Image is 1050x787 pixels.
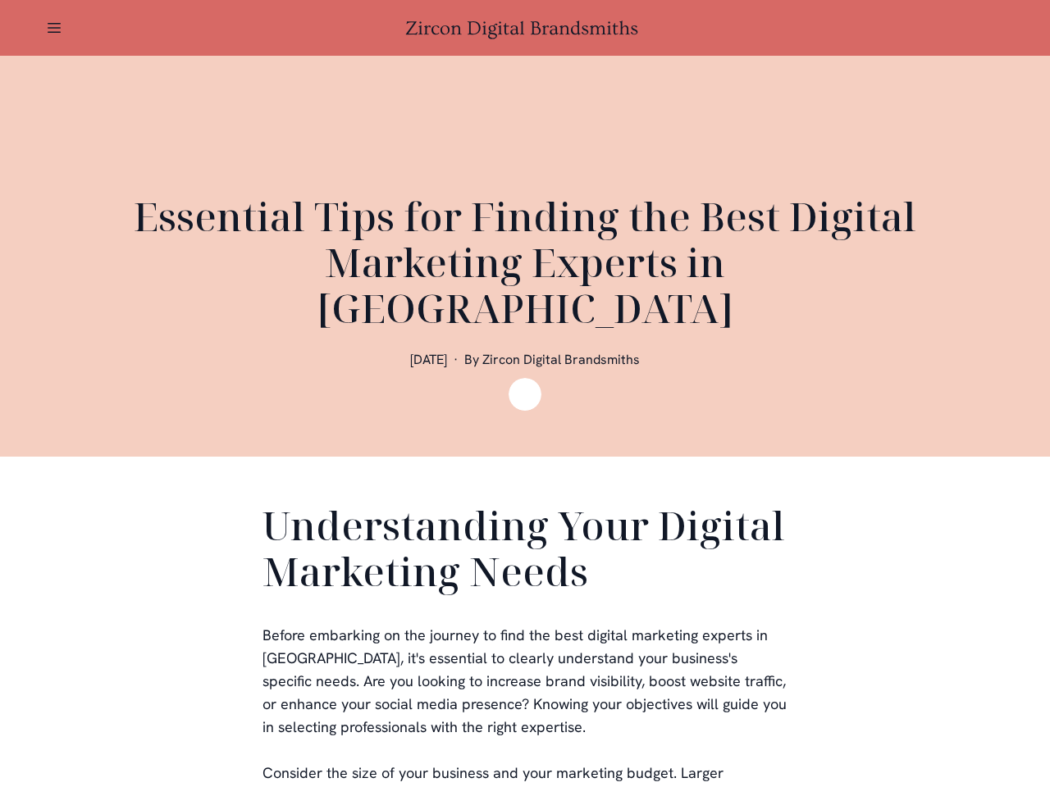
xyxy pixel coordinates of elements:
span: · [454,351,458,368]
p: Before embarking on the journey to find the best digital marketing experts in [GEOGRAPHIC_DATA], ... [262,624,787,739]
a: Zircon Digital Brandsmiths [405,17,645,39]
img: Zircon Digital Brandsmiths [509,378,541,411]
h2: Understanding Your Digital Marketing Needs [262,503,787,601]
h1: Essential Tips for Finding the Best Digital Marketing Experts in [GEOGRAPHIC_DATA] [131,193,919,331]
span: [DATE] [410,351,447,368]
span: By Zircon Digital Brandsmiths [464,351,640,368]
